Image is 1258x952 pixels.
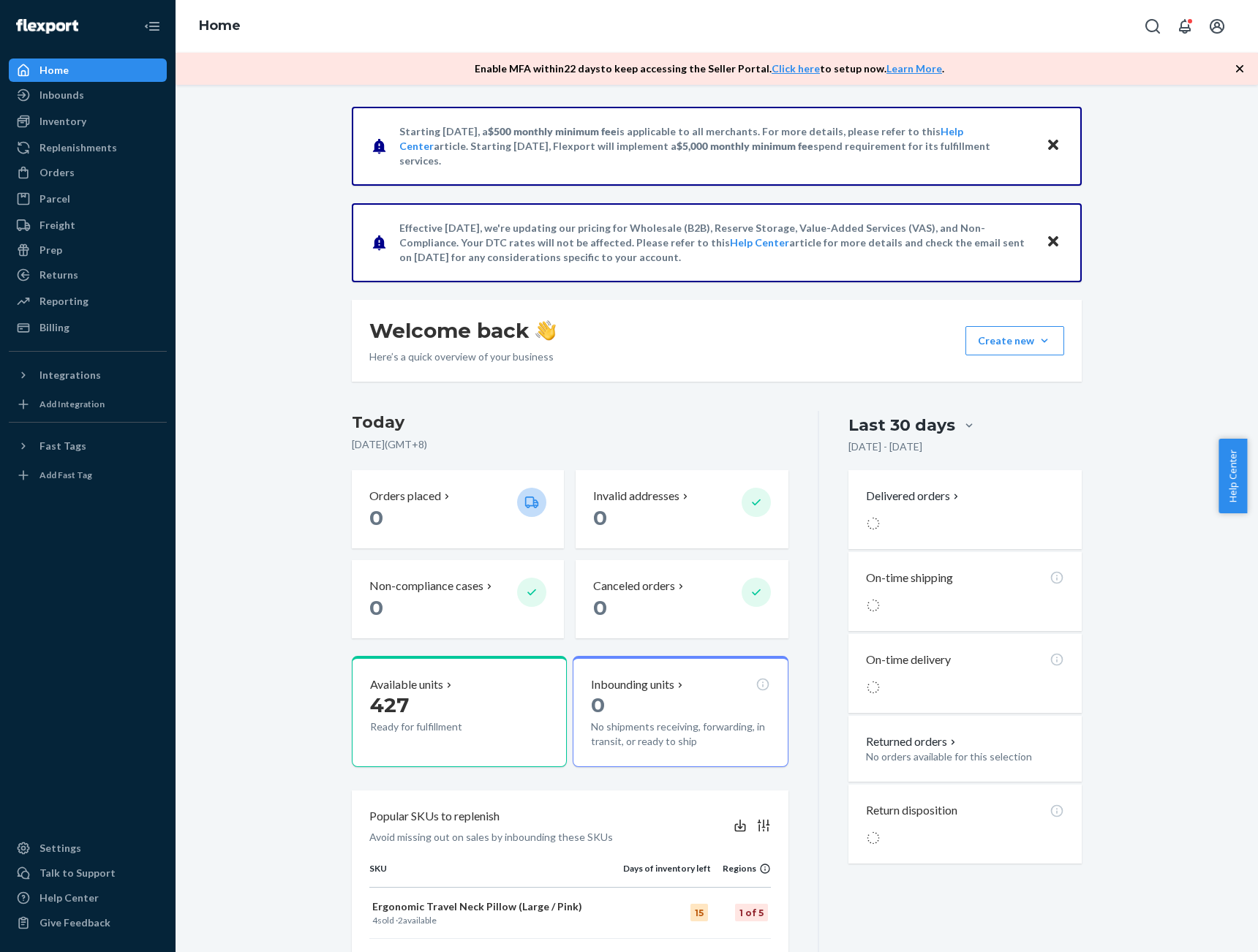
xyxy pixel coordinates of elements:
th: Days of inventory left [623,862,711,887]
p: Inbounding units [591,676,674,693]
span: 4 [372,915,377,926]
button: Canceled orders 0 [576,560,788,638]
a: Settings [9,836,167,860]
span: 2 [398,915,403,926]
p: No orders available for this selection [866,749,1064,764]
p: Starting [DATE], a is applicable to all merchants. For more details, please refer to this article... [399,124,1032,168]
div: Orders [39,165,75,180]
p: Ergonomic Travel Neck Pillow (Large / Pink) [372,899,620,914]
a: Returns [9,263,167,287]
div: Integrations [39,368,101,382]
p: Return disposition [866,802,957,819]
a: Click here [772,62,820,75]
button: Close [1044,232,1063,253]
p: Effective [DATE], we're updating our pricing for Wholesale (B2B), Reserve Storage, Value-Added Se... [399,221,1032,265]
button: Inbounding units0No shipments receiving, forwarding, in transit, or ready to ship [573,656,788,767]
div: Returns [39,268,78,282]
a: Parcel [9,187,167,211]
div: Last 30 days [848,414,955,437]
div: Settings [39,841,81,855]
button: Open account menu [1202,12,1232,41]
button: Close Navigation [138,12,167,41]
button: Delivered orders [866,488,962,505]
p: Enable MFA within 22 days to keep accessing the Seller Portal. to setup now. . [475,61,944,76]
div: Talk to Support [39,866,116,880]
div: 1 of 5 [735,904,768,921]
div: Help Center [39,891,99,905]
span: 0 [593,595,607,620]
a: Talk to Support [9,861,167,885]
div: Inbounds [39,88,84,102]
a: Home [9,58,167,82]
div: Replenishments [39,140,117,155]
span: 0 [369,505,383,530]
span: $5,000 monthly minimum fee [677,140,813,152]
a: Learn More [886,62,942,75]
button: Returned orders [866,733,959,750]
a: Reporting [9,290,167,313]
div: Parcel [39,192,70,206]
p: [DATE] ( GMT+8 ) [352,437,788,452]
div: Home [39,63,69,78]
a: Orders [9,161,167,184]
img: hand-wave emoji [535,320,556,341]
div: Fast Tags [39,439,86,453]
ol: breadcrumbs [187,5,252,48]
p: Non-compliance cases [369,578,483,594]
div: Regions [711,862,771,874]
p: Avoid missing out on sales by inbounding these SKUs [369,830,613,845]
p: Popular SKUs to replenish [369,808,500,825]
button: Open Search Box [1138,12,1167,41]
a: Add Fast Tag [9,464,167,487]
div: Reporting [39,294,88,309]
div: Give Feedback [39,915,110,930]
button: Open notifications [1170,12,1199,41]
span: $500 monthly minimum fee [488,125,617,137]
a: Prep [9,238,167,262]
a: Home [199,18,241,34]
div: Freight [39,218,75,233]
button: Integrations [9,363,167,387]
span: 0 [591,692,605,717]
button: Close [1044,135,1063,156]
button: Invalid addresses 0 [576,470,788,548]
p: Ready for fulfillment [370,719,505,734]
div: Prep [39,243,62,257]
p: Invalid addresses [593,488,679,505]
p: On-time shipping [866,570,953,586]
button: Fast Tags [9,434,167,458]
th: SKU [369,862,623,887]
button: Orders placed 0 [352,470,564,548]
a: Help Center [9,886,167,910]
button: Help Center [1219,439,1247,513]
a: Add Integration [9,393,167,416]
button: Give Feedback [9,911,167,934]
p: No shipments receiving, forwarding, in transit, or ready to ship [591,719,769,749]
a: Replenishments [9,136,167,159]
p: Canceled orders [593,578,675,594]
img: Flexport logo [16,19,78,34]
button: Available units427Ready for fulfillment [352,656,567,767]
div: Inventory [39,114,86,129]
p: sold · available [372,914,620,926]
span: 427 [370,692,409,717]
h3: Today [352,411,788,434]
a: Inbounds [9,83,167,107]
p: Available units [370,676,443,693]
a: Inventory [9,110,167,133]
p: Orders placed [369,488,441,505]
h1: Welcome back [369,317,556,344]
a: Help Center [730,236,789,249]
p: [DATE] - [DATE] [848,439,922,454]
p: On-time delivery [866,651,951,668]
p: Here’s a quick overview of your business [369,350,556,364]
button: Create new [965,326,1064,355]
a: Freight [9,214,167,237]
div: Billing [39,320,69,335]
div: Add Fast Tag [39,469,92,481]
span: 0 [369,595,383,620]
a: Billing [9,316,167,339]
